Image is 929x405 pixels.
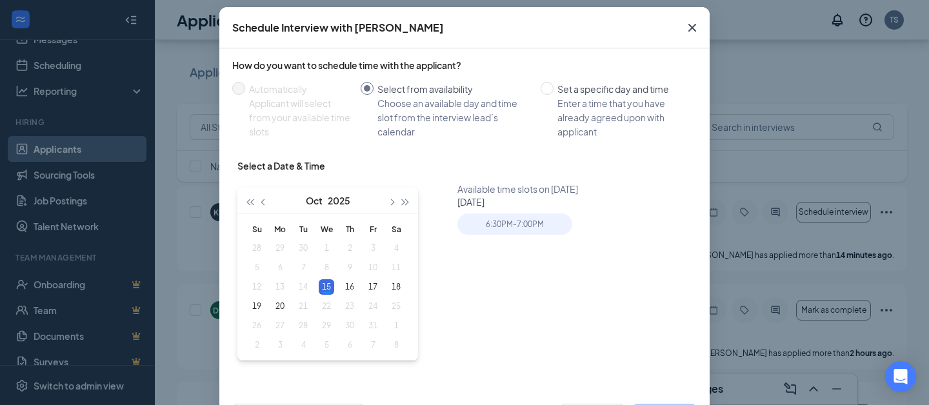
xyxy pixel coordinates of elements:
[557,82,686,96] div: Set a specific day and time
[292,219,315,239] th: Tu
[268,297,292,316] td: 2025-10-20
[342,279,357,295] div: 16
[885,361,916,392] div: Open Intercom Messenger
[388,279,404,295] div: 18
[232,21,444,35] div: Schedule Interview with [PERSON_NAME]
[272,299,288,314] div: 20
[385,219,408,239] th: Sa
[328,188,350,213] button: 2025
[249,82,350,96] div: Automatically
[684,20,700,35] svg: Cross
[457,183,702,195] div: Available time slots on [DATE]
[237,159,325,172] div: Select a Date & Time
[268,219,292,239] th: Mo
[457,213,572,235] div: 6:30PM - 7:00PM
[675,7,710,48] button: Close
[361,277,385,297] td: 2025-10-17
[365,279,381,295] div: 17
[306,188,323,213] button: Oct
[338,277,361,297] td: 2025-10-16
[315,277,338,297] td: 2025-10-15
[249,96,350,139] div: Applicant will select from your available time slots
[245,219,268,239] th: Su
[338,219,361,239] th: Th
[319,279,334,295] div: 15
[232,59,697,72] div: How do you want to schedule time with the applicant?
[377,96,530,139] div: Choose an available day and time slot from the interview lead’s calendar
[315,219,338,239] th: We
[457,195,702,208] div: [DATE]
[557,96,686,139] div: Enter a time that you have already agreed upon with applicant
[377,82,530,96] div: Select from availability
[385,277,408,297] td: 2025-10-18
[245,297,268,316] td: 2025-10-19
[361,219,385,239] th: Fr
[249,299,265,314] div: 19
